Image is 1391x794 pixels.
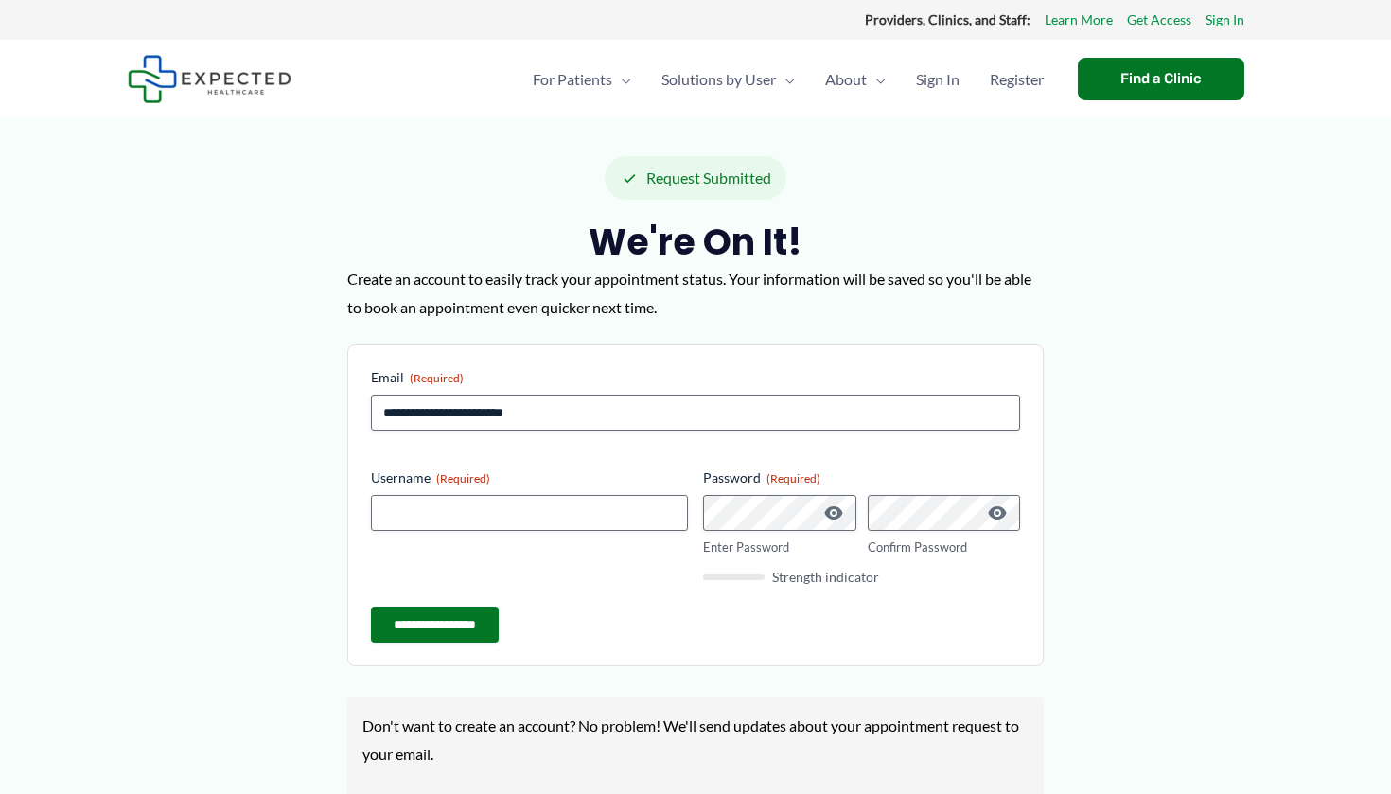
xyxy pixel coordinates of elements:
span: Sign In [916,46,960,113]
strong: Providers, Clinics, and Staff: [865,11,1030,27]
a: For PatientsMenu Toggle [518,46,646,113]
a: AboutMenu Toggle [810,46,901,113]
button: Show Password [822,502,845,524]
label: Confirm Password [868,538,1021,556]
span: Register [990,46,1044,113]
div: Strength indicator [703,571,1020,584]
a: Learn More [1045,8,1113,32]
label: Username [371,468,688,487]
span: (Required) [410,371,464,385]
a: Solutions by UserMenu Toggle [646,46,810,113]
span: (Required) [766,471,820,485]
div: Request Submitted [605,156,786,200]
img: Expected Healthcare Logo - side, dark font, small [128,55,291,103]
span: Menu Toggle [867,46,886,113]
p: Create an account to easily track your appointment status. Your information will be saved so you'... [347,265,1044,321]
a: Find a Clinic [1078,58,1244,100]
button: Show Password [986,502,1009,524]
a: Register [975,46,1059,113]
a: Sign In [1206,8,1244,32]
a: Sign In [901,46,975,113]
p: Don't want to create an account? No problem! We'll send updates about your appointment request to... [362,712,1029,768]
label: Enter Password [703,538,856,556]
h2: We're on it! [347,219,1044,265]
span: (Required) [436,471,490,485]
span: Menu Toggle [612,46,631,113]
a: Get Access [1127,8,1191,32]
label: Email [371,368,1020,387]
span: Solutions by User [661,46,776,113]
span: About [825,46,867,113]
nav: Primary Site Navigation [518,46,1059,113]
legend: Password [703,468,820,487]
span: Menu Toggle [776,46,795,113]
span: For Patients [533,46,612,113]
